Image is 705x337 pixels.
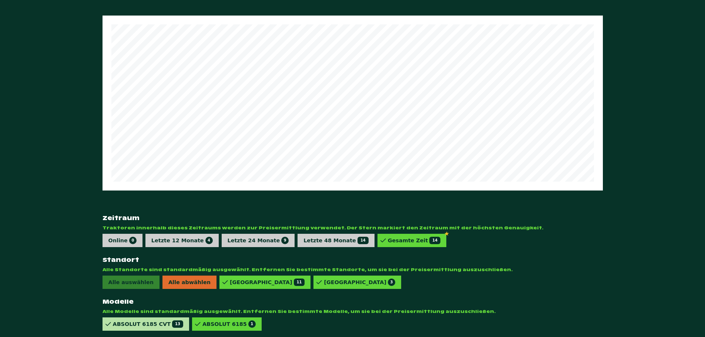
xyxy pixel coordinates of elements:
[103,214,603,222] strong: Zeitraum
[248,320,256,328] span: 1
[388,279,395,286] span: 3
[429,237,440,244] span: 14
[103,298,603,306] strong: Modelle
[294,279,305,286] span: 11
[388,237,440,244] div: Gesamte Zeit
[103,256,603,264] strong: Standort
[108,237,137,244] div: Online
[103,276,160,289] span: Alle auswählen
[103,267,603,273] span: Alle Standorte sind standardmäßig ausgewählt. Entfernen Sie bestimmte Standorte, um sie bei der P...
[230,279,305,286] div: [GEOGRAPHIC_DATA]
[324,279,395,286] div: [GEOGRAPHIC_DATA]
[113,320,183,328] div: ABSOLUT 6185 CVT
[103,309,603,314] span: Alle Modelle sind standardmäßig ausgewählt. Entfernen Sie bestimmte Modelle, um sie bei der Preis...
[281,237,289,244] span: 9
[162,276,216,289] span: Alle abwählen
[151,237,213,244] div: Letzte 12 Monate
[228,237,289,244] div: Letzte 24 Monate
[172,320,183,328] span: 13
[202,320,256,328] div: ABSOLUT 6185
[103,225,603,231] span: Traktoren innerhalb dieses Zeitraums werden zur Preisermittlung verwendet. Der Stern markiert den...
[129,237,137,244] span: 0
[357,237,369,244] span: 14
[205,237,213,244] span: 4
[303,237,369,244] div: Letzte 48 Monate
